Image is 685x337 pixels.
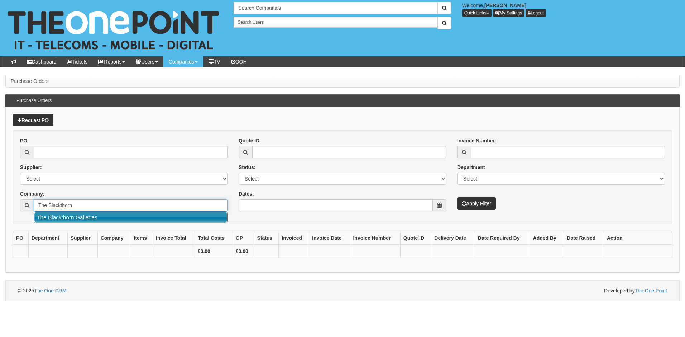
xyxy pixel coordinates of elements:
[239,164,255,171] label: Status:
[493,9,524,17] a: My Settings
[233,231,254,245] th: GP
[254,231,279,245] th: Status
[67,231,97,245] th: Supplier
[13,114,53,126] a: Request PO
[234,17,437,28] input: Search Users
[11,78,49,85] li: Purchase Orders
[457,2,685,17] div: Welcome,
[475,231,530,245] th: Date Required By
[309,231,350,245] th: Invoice Date
[203,56,226,67] a: TV
[20,190,44,197] label: Company:
[462,9,492,17] button: Quick Links
[13,94,55,107] h3: Purchase Orders
[97,231,131,245] th: Company
[195,245,233,258] th: £0.00
[233,245,254,258] th: £0.00
[635,288,667,294] a: The One Point
[431,231,475,245] th: Delivery Date
[18,288,67,294] span: © 2025
[350,231,400,245] th: Invoice Number
[239,137,261,144] label: Quote ID:
[28,231,67,245] th: Department
[20,137,29,144] label: PO:
[526,9,546,17] a: Logout
[484,3,526,8] b: [PERSON_NAME]
[93,56,130,67] a: Reports
[279,231,309,245] th: Invoiced
[153,231,195,245] th: Invoice Total
[604,287,667,294] span: Developed by
[195,231,233,245] th: Total Costs
[34,212,227,223] a: The Blackthorn Galleries
[457,197,496,210] button: Apply Filter
[604,231,672,245] th: Action
[530,231,564,245] th: Added By
[564,231,604,245] th: Date Raised
[457,164,485,171] label: Department
[226,56,252,67] a: OOH
[21,56,62,67] a: Dashboard
[34,288,66,294] a: The One CRM
[130,56,163,67] a: Users
[239,190,254,197] label: Dates:
[457,137,497,144] label: Invoice Number:
[20,164,42,171] label: Supplier:
[62,56,93,67] a: Tickets
[131,231,153,245] th: Items
[400,231,431,245] th: Quote ID
[234,2,437,14] input: Search Companies
[163,56,203,67] a: Companies
[13,231,29,245] th: PO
